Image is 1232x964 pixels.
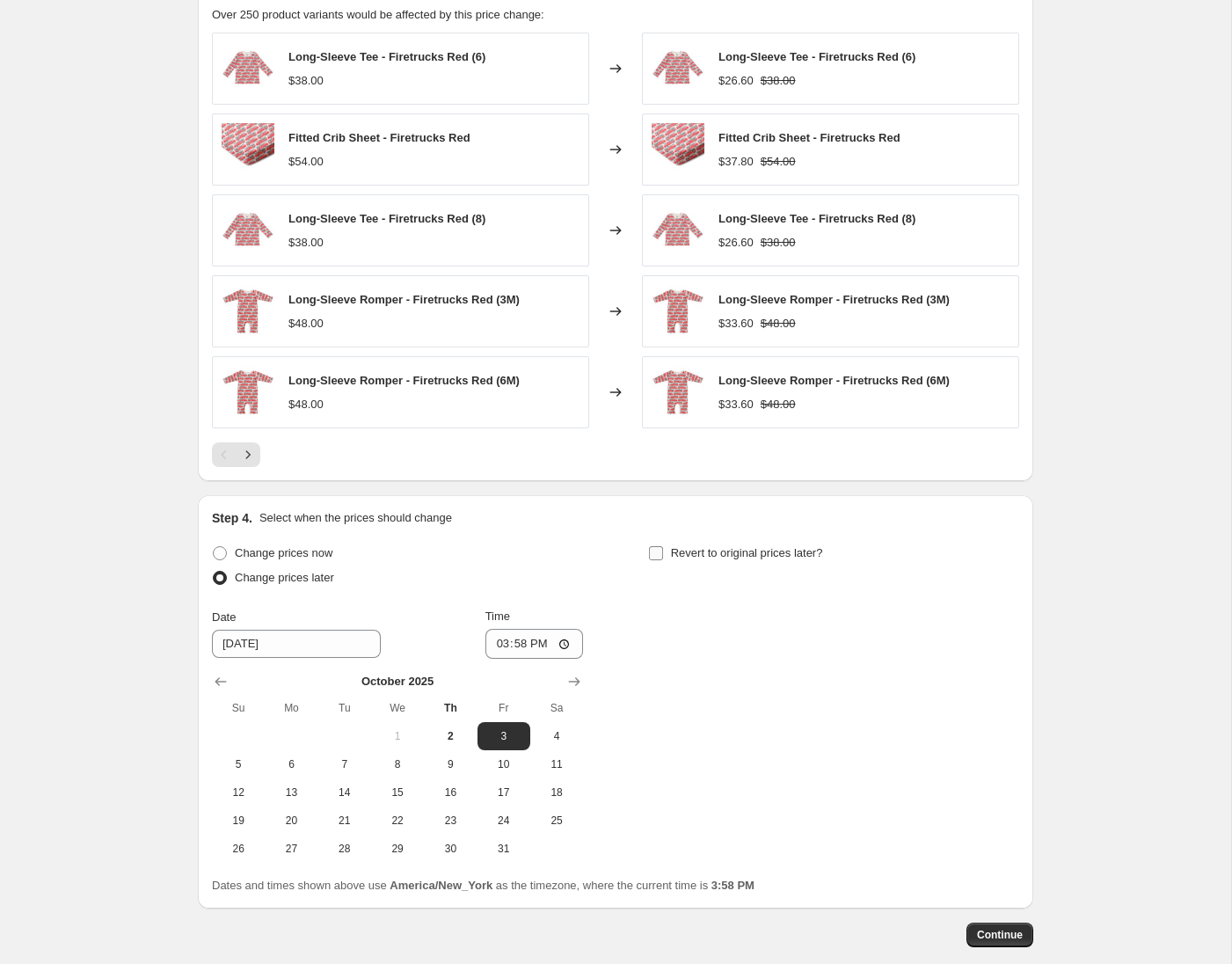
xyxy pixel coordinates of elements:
[288,153,324,171] div: $54.00
[219,842,258,856] span: 26
[485,785,523,800] span: 17
[219,814,258,828] span: 19
[318,835,371,863] button: Tuesday October 28 2025
[212,610,236,624] span: Date
[424,807,477,835] button: Thursday October 23 2025
[222,123,274,176] img: CRB_FRT_RD_80x.jpg
[718,396,754,413] div: $33.60
[212,807,265,835] button: Sunday October 19 2025
[212,442,260,467] nav: Pagination
[530,778,583,807] button: Saturday October 18 2025
[272,842,310,856] span: 27
[761,153,796,171] strike: $54.00
[318,807,371,835] button: Tuesday October 21 2025
[318,778,371,807] button: Tuesday October 14 2025
[652,123,704,176] img: CRB_FRT_RD_80x.jpg
[562,669,587,694] button: Show next month, November 2025
[718,293,950,306] span: Long-Sleeve Romper - Firetrucks Red (3M)
[288,234,324,252] div: $38.00
[288,396,324,413] div: $48.00
[272,785,310,800] span: 13
[378,842,417,856] span: 29
[537,701,576,715] span: Sa
[212,879,755,892] span: Dates and times shown above use as the timezone, where the current time is
[371,807,424,835] button: Wednesday October 22 2025
[477,722,530,750] button: Friday October 3 2025
[378,814,417,828] span: 22
[977,928,1023,942] span: Continue
[477,835,530,863] button: Friday October 31 2025
[431,785,470,800] span: 16
[485,729,523,743] span: 3
[288,293,520,306] span: Long-Sleeve Romper - Firetrucks Red (3M)
[222,285,274,338] img: LR_FRT_RD_80x.jpg
[325,757,364,771] span: 7
[718,131,900,144] span: Fitted Crib Sheet - Firetrucks Red
[718,374,950,387] span: Long-Sleeve Romper - Firetrucks Red (6M)
[371,778,424,807] button: Wednesday October 15 2025
[424,778,477,807] button: Thursday October 16 2025
[371,694,424,722] th: Wednesday
[212,694,265,722] th: Sunday
[288,72,324,90] div: $38.00
[431,757,470,771] span: 9
[390,879,492,892] b: America/New_York
[288,315,324,332] div: $48.00
[530,694,583,722] th: Saturday
[537,785,576,800] span: 18
[288,131,470,144] span: Fitted Crib Sheet - Firetrucks Red
[219,757,258,771] span: 5
[652,285,704,338] img: LR_FRT_RD_80x.jpg
[718,72,754,90] div: $26.60
[378,785,417,800] span: 15
[222,204,274,257] img: LSTEE_FRT_RD_80x.jpg
[235,546,332,559] span: Change prices now
[671,546,823,559] span: Revert to original prices later?
[325,814,364,828] span: 21
[711,879,755,892] b: 3:58 PM
[272,701,310,715] span: Mo
[318,694,371,722] th: Tuesday
[530,750,583,778] button: Saturday October 11 2025
[485,842,523,856] span: 31
[652,204,704,257] img: LSTEE_FRT_RD_80x.jpg
[371,722,424,750] button: Wednesday October 1 2025
[485,629,584,659] input: 12:00
[537,757,576,771] span: 11
[431,701,470,715] span: Th
[288,374,520,387] span: Long-Sleeve Romper - Firetrucks Red (6M)
[265,807,317,835] button: Monday October 20 2025
[378,701,417,715] span: We
[219,701,258,715] span: Su
[208,669,233,694] button: Show previous month, September 2025
[212,835,265,863] button: Sunday October 26 2025
[530,722,583,750] button: Saturday October 4 2025
[272,757,310,771] span: 6
[652,42,704,95] img: LSTEE_FRT_RD_80x.jpg
[424,722,477,750] button: Today Thursday October 2 2025
[371,835,424,863] button: Wednesday October 29 2025
[265,778,317,807] button: Monday October 13 2025
[537,814,576,828] span: 25
[424,750,477,778] button: Thursday October 9 2025
[424,835,477,863] button: Thursday October 30 2025
[485,701,523,715] span: Fr
[718,212,915,225] span: Long-Sleeve Tee - Firetrucks Red (8)
[325,785,364,800] span: 14
[761,396,796,413] strike: $48.00
[718,234,754,252] div: $26.60
[259,509,452,527] p: Select when the prices should change
[431,729,470,743] span: 2
[212,509,252,527] h2: Step 4.
[288,212,485,225] span: Long-Sleeve Tee - Firetrucks Red (8)
[761,315,796,332] strike: $48.00
[378,757,417,771] span: 8
[212,778,265,807] button: Sunday October 12 2025
[485,814,523,828] span: 24
[371,750,424,778] button: Wednesday October 8 2025
[222,366,274,419] img: LR_FRT_RD_80x.jpg
[265,694,317,722] th: Monday
[530,807,583,835] button: Saturday October 25 2025
[966,923,1033,947] button: Continue
[219,785,258,800] span: 12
